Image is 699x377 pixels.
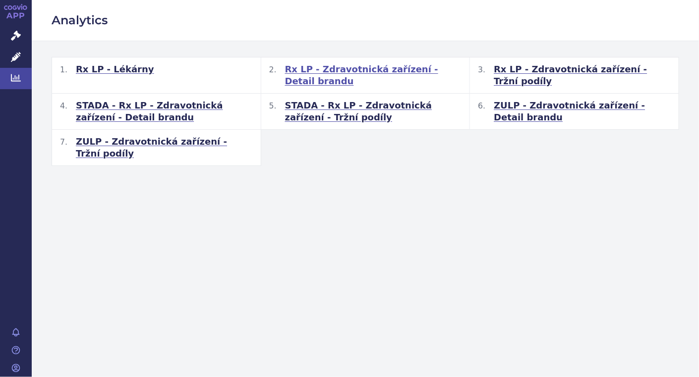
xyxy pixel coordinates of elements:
[76,63,154,75] span: Rx LP - Lékárny
[285,100,462,123] span: STADA - Rx LP - Zdravotnická zařízení - Tržní podíly
[52,94,261,130] button: STADA - Rx LP - Zdravotnická zařízení - Detail brandu
[52,12,679,29] h2: Analytics
[470,57,679,94] button: Rx LP - Zdravotnická zařízení - Tržní podíly
[285,63,462,87] span: Rx LP - Zdravotnická zařízení - Detail brandu
[76,136,253,160] span: ZULP - Zdravotnická zařízení - Tržní podíly
[494,100,671,123] span: ZULP - Zdravotnická zařízení - Detail brandu
[76,100,253,123] span: STADA - Rx LP - Zdravotnická zařízení - Detail brandu
[52,130,261,166] button: ZULP - Zdravotnická zařízení - Tržní podíly
[470,94,679,130] button: ZULP - Zdravotnická zařízení - Detail brandu
[261,57,470,94] button: Rx LP - Zdravotnická zařízení - Detail brandu
[494,63,671,87] span: Rx LP - Zdravotnická zařízení - Tržní podíly
[52,57,261,94] button: Rx LP - Lékárny
[261,94,470,130] button: STADA - Rx LP - Zdravotnická zařízení - Tržní podíly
